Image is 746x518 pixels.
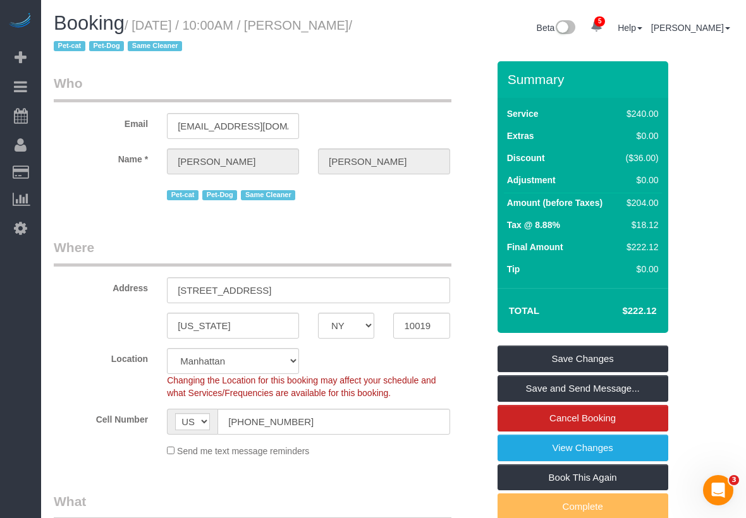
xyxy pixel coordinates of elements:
label: Email [44,113,157,130]
small: / [DATE] / 10:00AM / [PERSON_NAME] [54,18,352,54]
a: Save and Send Message... [498,375,668,402]
a: View Changes [498,435,668,461]
a: Help [618,23,642,33]
span: Send me text message reminders [177,446,309,456]
span: 5 [594,16,605,27]
div: $204.00 [621,196,659,209]
span: Pet-cat [167,190,199,200]
a: [PERSON_NAME] [651,23,730,33]
a: Cancel Booking [498,405,668,431]
label: Location [44,348,157,365]
label: Tip [507,263,520,275]
iframe: Intercom live chat [703,475,733,505]
label: Cell Number [44,409,157,426]
input: First Name [167,148,299,174]
div: $222.12 [621,241,659,253]
label: Extras [507,129,534,142]
span: Changing the Location for this booking may affect your schedule and what Services/Frequencies are... [167,375,436,398]
img: New interface [554,20,575,37]
span: Pet-cat [54,41,85,51]
label: Service [507,107,539,120]
label: Amount (before Taxes) [507,196,602,209]
div: ($36.00) [621,152,659,164]
div: $0.00 [621,263,659,275]
label: Adjustment [507,174,556,186]
a: Beta [537,23,576,33]
label: Name * [44,148,157,166]
a: Save Changes [498,346,668,372]
label: Address [44,277,157,294]
span: Same Cleaner [128,41,182,51]
legend: Who [54,74,451,102]
div: $0.00 [621,174,659,186]
label: Final Amount [507,241,563,253]
a: 5 [584,13,609,40]
div: $240.00 [621,107,659,120]
div: $18.12 [621,219,659,231]
a: Book This Again [498,464,668,491]
span: 3 [729,475,739,485]
span: Pet-Dog [202,190,237,200]
input: Last Name [318,148,450,174]
h4: $222.12 [584,306,656,316]
input: Email [167,113,299,139]
span: Booking [54,12,125,34]
label: Tax @ 8.88% [507,219,560,231]
legend: Where [54,238,451,267]
label: Discount [507,152,545,164]
span: Same Cleaner [241,190,295,200]
input: Zip Code [393,313,449,339]
strong: Total [509,305,540,316]
div: $0.00 [621,129,659,142]
h3: Summary [508,72,662,87]
img: Automaid Logo [8,13,33,30]
input: Cell Number [217,409,450,435]
input: City [167,313,299,339]
span: Pet-Dog [89,41,124,51]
